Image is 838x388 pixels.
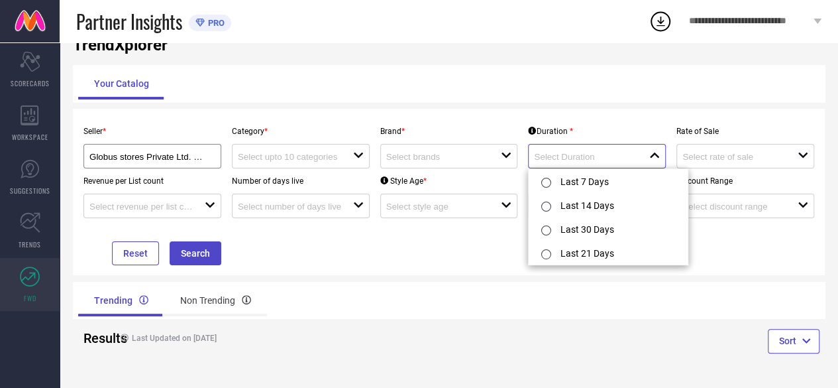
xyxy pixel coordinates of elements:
p: Discount Range [676,176,814,186]
div: Duration [528,127,572,136]
button: Sort [768,329,819,353]
p: Category [232,127,370,136]
span: TRENDS [19,239,41,249]
button: Reset [112,241,159,265]
li: Last 21 Days [529,241,688,265]
h1: TrendXplorer [73,36,825,54]
input: Select number of days live [238,202,341,212]
span: Partner Insights [76,8,182,35]
input: Select seller [89,152,203,162]
input: Select brands [386,152,490,162]
input: Select rate of sale [682,152,786,162]
div: Globus stores Private Ltd. ( 4614 ) [89,150,215,162]
h4: Last Updated on [DATE] [114,334,408,343]
li: Last 30 Days [529,217,688,241]
div: Style Age [380,176,427,186]
div: Trending [78,285,164,316]
input: Select Duration [534,152,637,162]
span: SUGGESTIONS [10,186,50,196]
p: Number of days live [232,176,370,186]
div: Non Trending [164,285,267,316]
button: Search [170,241,221,265]
p: Rate of Sale [676,127,814,136]
div: Your Catalog [78,68,165,99]
input: Select upto 10 categories [238,152,341,162]
li: Last 7 Days [529,169,688,193]
p: Seller [83,127,221,136]
input: Select discount range [682,202,786,212]
p: Revenue per List count [83,176,221,186]
input: Select style age [386,202,490,212]
span: FWD [24,293,36,303]
span: SCORECARDS [11,78,50,88]
span: PRO [205,18,225,28]
div: Open download list [649,9,672,33]
h2: Results [83,330,103,346]
p: Brand [380,127,518,136]
li: Last 14 Days [529,193,688,217]
span: WORKSPACE [12,132,48,142]
input: Select revenue per list count [89,202,193,212]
